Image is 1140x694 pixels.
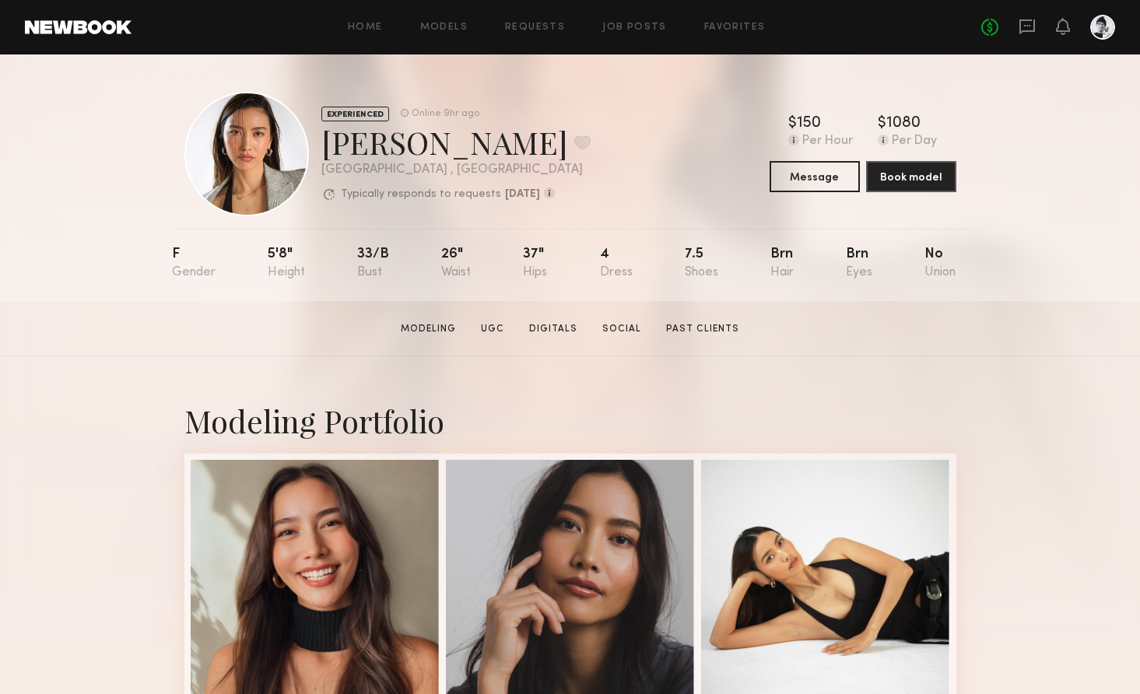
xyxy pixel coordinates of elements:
[523,322,584,336] a: Digitals
[412,109,479,119] div: Online 9hr ago
[602,23,667,33] a: Job Posts
[704,23,766,33] a: Favorites
[184,400,956,441] div: Modeling Portfolio
[892,135,937,149] div: Per Day
[878,116,886,131] div: $
[341,189,501,200] p: Typically responds to requests
[505,23,565,33] a: Requests
[321,121,591,163] div: [PERSON_NAME]
[321,163,591,177] div: [GEOGRAPHIC_DATA] , [GEOGRAPHIC_DATA]
[523,247,547,279] div: 37"
[348,23,383,33] a: Home
[866,161,956,192] button: Book model
[660,322,745,336] a: Past Clients
[321,107,389,121] div: EXPERIENCED
[505,189,540,200] b: [DATE]
[172,247,216,279] div: F
[788,116,797,131] div: $
[475,322,510,336] a: UGC
[596,322,647,336] a: Social
[395,322,462,336] a: Modeling
[268,247,305,279] div: 5'8"
[600,247,633,279] div: 4
[420,23,468,33] a: Models
[357,247,389,279] div: 33/b
[802,135,853,149] div: Per Hour
[846,247,872,279] div: Brn
[770,247,794,279] div: Brn
[441,247,471,279] div: 26"
[797,116,821,131] div: 150
[924,247,956,279] div: No
[886,116,921,131] div: 1080
[685,247,718,279] div: 7.5
[770,161,860,192] button: Message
